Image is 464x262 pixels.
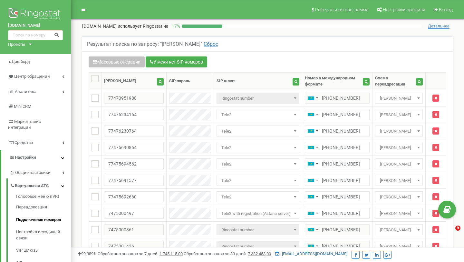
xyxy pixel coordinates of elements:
[375,208,423,219] span: Сергей Астана
[219,143,297,152] span: Tele2
[10,165,71,178] a: Общие настройки
[219,160,297,169] span: Tele2
[8,30,63,40] input: Поиск по номеру
[8,6,63,23] img: Ringostat logo
[14,104,31,109] span: Mini CRM
[248,251,271,256] u: 7 382 453,00
[375,241,423,252] span: Сергей Астана
[10,178,71,192] a: Виртуальная АТС
[16,214,71,226] a: Подключение номеров
[428,24,450,29] span: Детальнее
[8,119,41,130] span: Маркетплейс интеграций
[377,176,420,185] span: Сергей Астана
[16,244,71,257] a: SIP шлюзы
[16,194,71,201] a: Голосовое меню (IVR)
[305,93,320,103] div: Telephone country code
[146,56,207,67] button: У меня нет SIP номеров
[305,75,363,87] div: Номер в международном формате
[375,109,423,120] span: Сергей Астана
[217,191,299,202] span: Tele2
[377,209,420,218] span: Сергей Астана
[15,183,49,189] span: Виртуальная АТС
[439,7,453,12] span: Выход
[383,7,425,12] span: Настройки профиля
[375,142,423,153] span: Сергей Астана
[442,226,458,241] iframe: Intercom live chat
[219,110,297,119] span: Tele2
[15,170,51,176] span: Общие настройки
[8,23,63,29] a: [DOMAIN_NAME]
[375,75,416,87] div: Схема переадресации
[375,126,423,136] span: Сергей Астана
[219,193,297,202] span: Tele2
[15,155,36,160] span: Настройки
[1,150,71,165] a: Настройки
[305,109,370,120] input: 8 (771) 000 9998
[104,78,136,84] div: [PERSON_NAME]
[202,41,218,47] a: Сброс
[217,93,299,104] span: Ringostat number
[305,93,370,104] input: 8 (771) 000 9998
[375,93,423,104] span: Сергей Астана
[305,109,320,120] div: Telephone country code
[219,242,297,251] span: Ringostat number
[219,226,297,235] span: Ringostat number
[16,226,71,244] a: Настройка исходящей связи
[219,94,297,103] span: Ringostat number
[275,251,347,256] a: [EMAIL_ADDRESS][DOMAIN_NAME]
[217,175,299,186] span: Tele2
[305,241,320,251] div: Telephone country code
[377,94,420,103] span: Сергей Астана
[377,226,420,235] span: Сергей Астана
[375,224,423,235] span: Сергей Астана
[217,126,299,136] span: Tele2
[375,175,423,186] span: Сергей Астана
[377,143,420,152] span: Сергей Астана
[15,89,36,94] span: Аналитика
[219,176,297,185] span: Tele2
[219,127,297,136] span: Tele2
[14,74,50,79] span: Центр обращений
[184,251,271,256] span: Обработано звонков за 30 дней :
[305,192,320,202] div: Telephone country code
[305,158,370,169] input: 8 (771) 000 9998
[305,191,370,202] input: 8 (771) 000 9998
[305,225,320,235] div: Telephone country code
[305,175,320,186] div: Telephone country code
[169,23,182,29] p: 17 %
[77,251,97,256] span: 99,989%
[305,159,320,169] div: Telephone country code
[217,78,236,84] div: SIP шлюз
[305,208,370,219] input: 8 (771) 000 9998
[217,142,299,153] span: Tele2
[305,175,370,186] input: 8 (771) 000 9998
[8,42,25,48] div: Проекты
[217,208,299,219] span: Tele2 with registration (Astana server)
[15,140,33,145] span: Средства
[375,158,423,169] span: Сергей Астана
[305,126,320,136] div: Telephone country code
[87,41,218,47] h5: Результат поиска по запросу: "[PERSON_NAME]"
[377,242,420,251] span: Сергей Астана
[377,127,420,136] span: Сергей Астана
[118,24,169,29] span: использует Ringostat на
[217,241,299,252] span: Ringostat number
[82,23,169,29] p: [DOMAIN_NAME]
[377,110,420,119] span: Сергей Астана
[305,126,370,136] input: 8 (771) 000 9998
[16,201,71,214] a: Переадресация
[159,251,183,256] u: 1 745 115,00
[98,251,183,256] span: Обработано звонков за 7 дней :
[315,7,369,12] span: Реферальная программа
[217,224,299,235] span: Ringostat number
[377,193,420,202] span: Сергей Астана
[89,56,145,67] button: Массовые операции
[305,224,370,235] input: 8 (771) 000 9998
[217,109,299,120] span: Tele2
[375,191,423,202] span: Сергей Астана
[305,142,320,153] div: Telephone country code
[217,158,299,169] span: Tele2
[219,209,297,218] span: Tele2 with registration (Astana server)
[305,241,370,252] input: 8 (771) 000 9998
[455,226,460,231] span: 9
